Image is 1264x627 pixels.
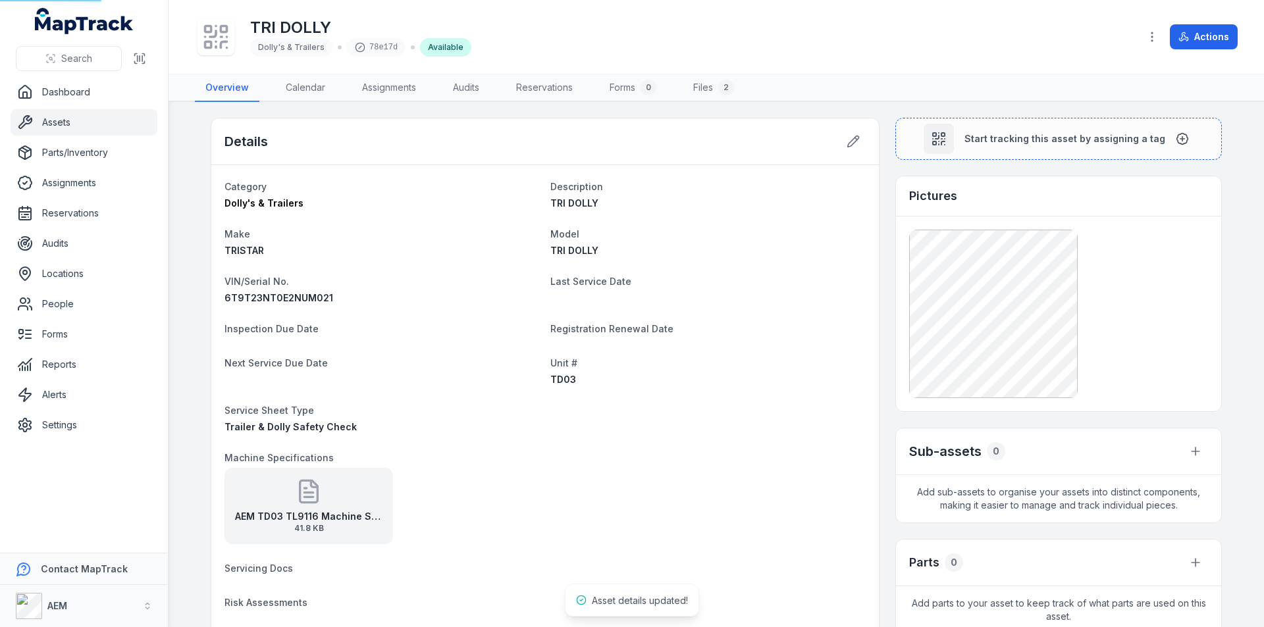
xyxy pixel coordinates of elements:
[41,563,128,574] strong: Contact MapTrack
[11,351,157,378] a: Reports
[224,276,289,287] span: VIN/Serial No.
[550,245,598,256] span: TRI DOLLY
[352,74,427,102] a: Assignments
[11,291,157,317] a: People
[11,261,157,287] a: Locations
[895,118,1222,160] button: Start tracking this asset by assigning a tag
[550,323,673,334] span: Registration Renewal Date
[909,553,939,572] h3: Parts
[909,442,982,461] h2: Sub-assets
[592,595,688,606] span: Asset details updated!
[550,276,631,287] span: Last Service Date
[964,132,1165,145] span: Start tracking this asset by assigning a tag
[945,553,963,572] div: 0
[550,374,576,385] span: TD03
[275,74,336,102] a: Calendar
[195,74,259,102] a: Overview
[224,181,267,192] span: Category
[420,38,471,57] div: Available
[224,292,333,303] span: 6T9T23NT0E2NUM021
[224,245,264,256] span: TRISTAR
[47,600,67,611] strong: AEM
[250,17,471,38] h1: TRI DOLLY
[896,475,1221,522] span: Add sub-assets to organise your assets into distinct components, making it easier to manage and t...
[599,74,667,102] a: Forms0
[224,452,334,463] span: Machine Specifications
[35,8,134,34] a: MapTrack
[11,230,157,257] a: Audits
[11,382,157,408] a: Alerts
[11,170,157,196] a: Assignments
[506,74,583,102] a: Reservations
[224,421,357,432] span: Trailer & Dolly Safety Check
[11,200,157,226] a: Reservations
[550,181,603,192] span: Description
[442,74,490,102] a: Audits
[224,597,307,608] span: Risk Assessments
[224,357,328,368] span: Next Service Due Date
[258,42,325,52] span: Dolly's & Trailers
[224,132,268,151] h2: Details
[11,321,157,347] a: Forms
[909,187,957,205] h3: Pictures
[224,323,319,334] span: Inspection Due Date
[235,523,382,534] span: 41.8 KB
[16,46,122,71] button: Search
[987,442,1005,461] div: 0
[550,228,579,239] span: Model
[347,38,406,57] div: 78e17d
[11,139,157,166] a: Parts/Inventory
[641,80,656,95] div: 0
[11,79,157,105] a: Dashboard
[1170,24,1238,49] button: Actions
[224,197,303,209] span: Dolly's & Trailers
[550,357,577,368] span: Unit #
[11,412,157,438] a: Settings
[61,52,92,65] span: Search
[224,563,293,574] span: Servicing Docs
[11,109,157,136] a: Assets
[224,228,250,239] span: Make
[550,197,598,209] span: TRI DOLLY
[224,405,314,416] span: Service Sheet Type
[718,80,734,95] div: 2
[235,510,382,523] strong: AEM TD03 TL9116 Machine Specifications
[683,74,745,102] a: Files2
